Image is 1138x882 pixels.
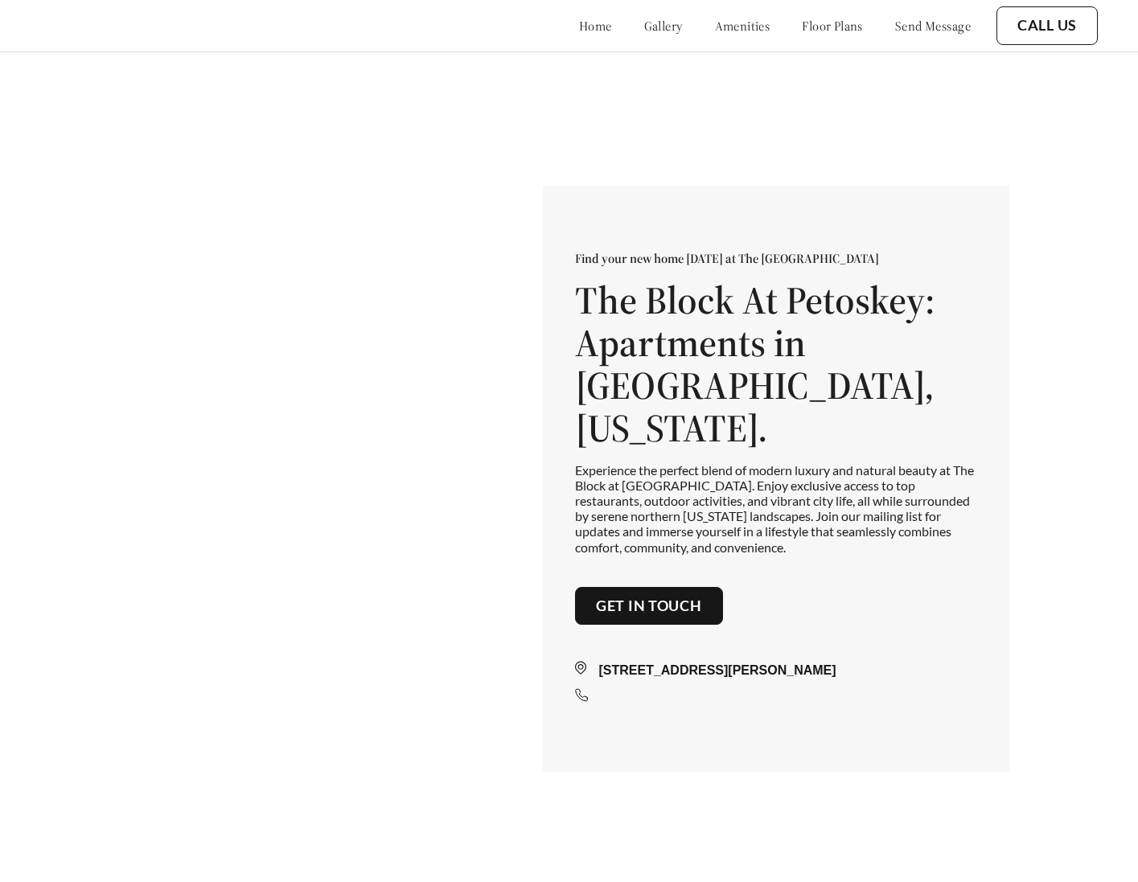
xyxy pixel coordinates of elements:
a: floor plans [802,18,863,34]
div: [STREET_ADDRESS][PERSON_NAME] [575,662,977,681]
button: Get in touch [575,587,723,626]
a: Call Us [1017,17,1077,35]
a: Get in touch [596,597,702,615]
a: gallery [644,18,683,34]
a: send message [895,18,971,34]
button: Call Us [996,6,1098,45]
a: home [579,18,612,34]
p: Experience the perfect blend of modern luxury and natural beauty at The Block at [GEOGRAPHIC_DATA... [575,462,977,555]
h1: The Block At Petoskey: Apartments in [GEOGRAPHIC_DATA], [US_STATE]. [575,280,977,449]
p: Find your new home [DATE] at The [GEOGRAPHIC_DATA] [575,250,977,266]
a: amenities [715,18,770,34]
